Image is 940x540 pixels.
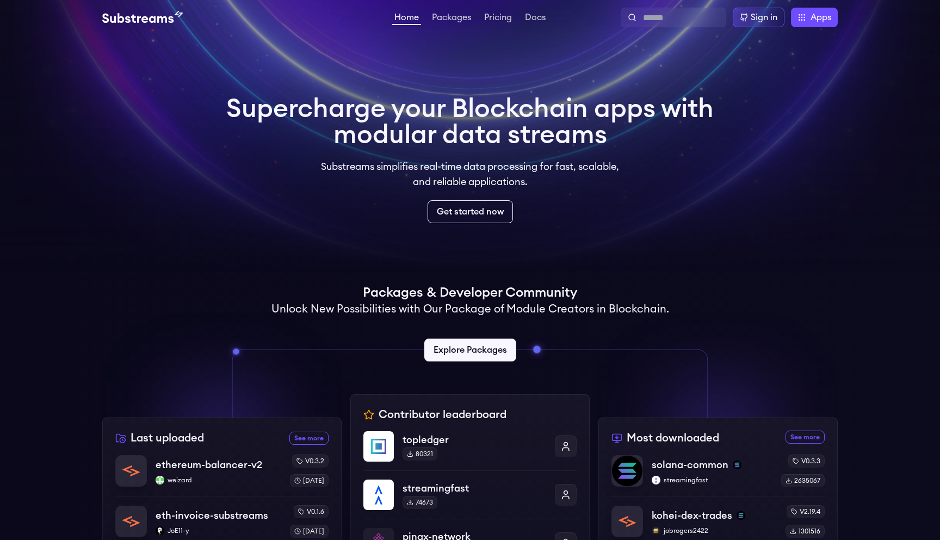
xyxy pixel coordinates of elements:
[652,457,728,472] p: solana-common
[292,455,329,468] div: v0.3.2
[652,476,772,484] p: streamingfast
[482,13,514,24] a: Pricing
[403,496,437,509] div: 74673
[392,13,421,25] a: Home
[428,200,513,223] a: Get started now
[523,13,548,24] a: Docs
[290,474,329,487] div: [DATE]
[781,474,825,487] div: 2635067
[612,456,642,486] img: solana-common
[102,11,183,24] img: Substream's logo
[156,476,281,484] p: weizard
[652,526,777,535] p: jobrogers2422
[737,511,745,520] img: solana
[403,447,437,461] div: 80321
[424,339,516,361] a: Explore Packages
[290,525,329,538] div: [DATE]
[786,525,825,538] div: 1301516
[751,11,777,24] div: Sign in
[115,455,329,496] a: ethereum-balancer-v2ethereum-balancer-v2weizardweizardv0.3.2[DATE]
[652,508,732,523] p: kohei-dex-trades
[652,526,660,535] img: jobrogers2422
[363,480,394,510] img: streamingfast
[403,481,546,496] p: streamingfast
[363,284,577,302] h1: Packages & Developer Community
[156,508,268,523] p: eth-invoice-substreams
[156,526,164,535] img: JoE11-y
[363,431,577,470] a: topledgertopledger80321
[116,456,146,486] img: ethereum-balancer-v2
[403,432,546,447] p: topledger
[430,13,473,24] a: Packages
[733,8,784,27] a: Sign in
[116,506,146,537] img: eth-invoice-substreams
[611,496,825,538] a: kohei-dex-tradeskohei-dex-tradessolanajobrogers2422jobrogers2422v2.19.41301516
[788,455,825,468] div: v0.3.3
[787,505,825,518] div: v2.19.4
[156,457,262,472] p: ethereum-balancer-v2
[811,11,831,24] span: Apps
[156,476,164,484] img: weizard
[313,159,627,189] p: Substreams simplifies real-time data processing for fast, scalable, and reliable applications.
[156,526,281,535] p: JoE11-y
[363,470,577,519] a: streamingfaststreamingfast74673
[611,455,825,496] a: solana-commonsolana-commonsolanastreamingfaststreamingfastv0.3.32635067
[733,461,741,469] img: solana
[786,431,825,444] a: See more most downloaded packages
[294,505,329,518] div: v0.1.6
[652,476,660,484] img: streamingfast
[363,431,394,462] img: topledger
[271,302,669,317] h2: Unlock New Possibilities with Our Package of Module Creators in Blockchain.
[612,506,642,537] img: kohei-dex-trades
[226,96,714,148] h1: Supercharge your Blockchain apps with modular data streams
[289,432,329,445] a: See more recently uploaded packages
